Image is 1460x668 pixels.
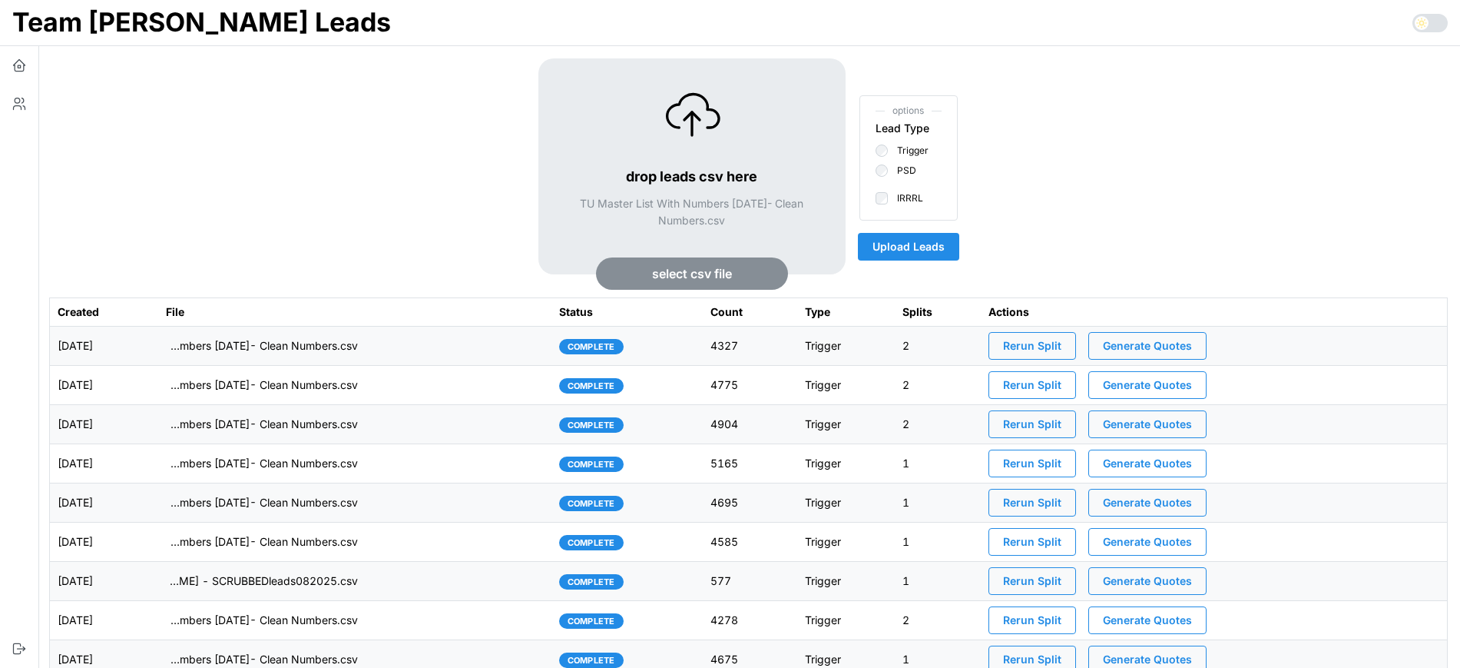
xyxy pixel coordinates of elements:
[1103,607,1192,633] span: Generate Quotes
[1103,411,1192,437] span: Generate Quotes
[1003,490,1061,516] span: Rerun Split
[568,457,615,471] span: complete
[166,456,358,471] p: imports/[PERSON_NAME]/1759751763159-TU Master List With Numbers [DATE]- Clean Numbers.csv
[166,338,358,354] p: imports/[PERSON_NAME]/1760014433033-TU Master List With Numbers [DATE]- Clean Numbers.csv
[596,258,788,290] button: select csv file
[797,600,895,640] td: Trigger
[1088,489,1207,517] button: Generate Quotes
[895,522,981,561] td: 1
[895,326,981,365] td: 2
[1003,372,1061,398] span: Rerun Split
[551,298,703,326] th: Status
[50,522,158,561] td: [DATE]
[895,298,981,326] th: Splits
[988,607,1076,634] button: Rerun Split
[703,600,797,640] td: 4278
[50,483,158,522] td: [DATE]
[703,561,797,600] td: 577
[1088,567,1207,595] button: Generate Quotes
[1088,450,1207,477] button: Generate Quotes
[981,298,1448,326] th: Actions
[166,495,358,510] p: imports/[PERSON_NAME]/1759501758290-TU Master List With Numbers [DATE]- Clean Numbers.csv
[703,326,797,365] td: 4327
[1103,333,1192,359] span: Generate Quotes
[988,489,1076,517] button: Rerun Split
[703,522,797,561] td: 4585
[1088,528,1207,556] button: Generate Quotes
[1003,333,1061,359] span: Rerun Split
[988,528,1076,556] button: Rerun Split
[1103,568,1192,594] span: Generate Quotes
[1103,490,1192,516] span: Generate Quotes
[703,404,797,444] td: 4904
[166,652,358,667] p: imports/[PERSON_NAME]/1759242095171-TU Master List With Numbers [DATE]- Clean Numbers.csv
[1003,529,1061,555] span: Rerun Split
[50,444,158,483] td: [DATE]
[568,536,615,550] span: complete
[1088,410,1207,438] button: Generate Quotes
[166,417,358,432] p: imports/[PERSON_NAME]/1759846466550-TU Master List With Numbers [DATE]- Clean Numbers.csv
[797,326,895,365] td: Trigger
[703,365,797,404] td: 4775
[1103,372,1192,398] span: Generate Quotes
[797,404,895,444] td: Trigger
[50,561,158,600] td: [DATE]
[568,575,615,589] span: complete
[797,522,895,561] td: Trigger
[895,561,981,600] td: 1
[568,497,615,510] span: complete
[895,444,981,483] td: 1
[1103,450,1192,477] span: Generate Quotes
[652,258,732,289] span: select csv file
[895,365,981,404] td: 2
[895,483,981,522] td: 1
[872,234,945,260] span: Upload Leads
[988,332,1076,360] button: Rerun Split
[858,233,959,261] button: Upload Leads
[895,404,981,444] td: 2
[568,379,615,393] span: complete
[876,120,929,137] div: Lead Type
[568,418,615,432] span: complete
[158,298,551,326] th: File
[703,483,797,522] td: 4695
[1003,607,1061,633] span: Rerun Split
[876,104,942,118] span: options
[988,371,1076,399] button: Rerun Split
[1003,568,1061,594] span: Rerun Split
[166,534,358,550] p: imports/[PERSON_NAME]/1759412830855-TU Master List With Numbers [DATE]- Clean Numbers.csv
[12,5,391,39] h1: Team [PERSON_NAME] Leads
[888,165,916,177] label: PSD
[568,653,615,667] span: complete
[1003,411,1061,437] span: Rerun Split
[988,567,1076,595] button: Rerun Split
[166,573,358,589] p: imports/[PERSON_NAME]/1759335094342-[PERSON_NAME] - SCRUBBEDleads082025.csv
[568,614,615,628] span: complete
[50,326,158,365] td: [DATE]
[888,145,929,157] label: Trigger
[50,365,158,404] td: [DATE]
[895,600,981,640] td: 2
[50,298,158,326] th: Created
[50,404,158,444] td: [DATE]
[1088,607,1207,634] button: Generate Quotes
[166,377,358,393] p: imports/[PERSON_NAME]/1759926399879-TU Master List With Numbers [DATE]- Clean Numbers.csv
[568,340,615,354] span: complete
[797,444,895,483] td: Trigger
[988,450,1076,477] button: Rerun Split
[797,483,895,522] td: Trigger
[797,561,895,600] td: Trigger
[797,365,895,404] td: Trigger
[1003,450,1061,477] span: Rerun Split
[1088,371,1207,399] button: Generate Quotes
[1088,332,1207,360] button: Generate Quotes
[50,600,158,640] td: [DATE]
[1103,529,1192,555] span: Generate Quotes
[988,410,1076,438] button: Rerun Split
[166,613,358,628] p: imports/[PERSON_NAME]/1759335094342-TU Master List With Numbers [DATE]- Clean Numbers.csv
[888,192,923,204] label: IRRRL
[703,444,797,483] td: 5165
[797,298,895,326] th: Type
[703,298,797,326] th: Count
